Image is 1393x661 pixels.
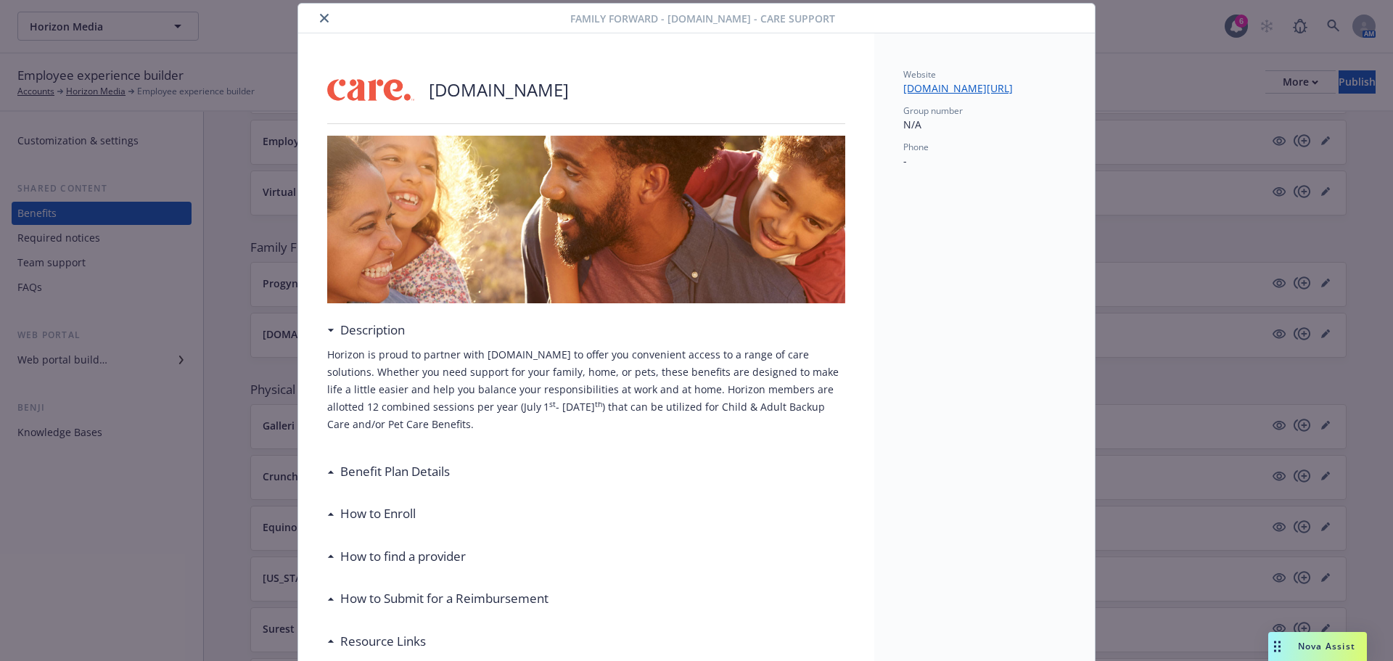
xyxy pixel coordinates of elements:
h3: Description [340,321,405,340]
span: Website [903,68,936,81]
span: Nova Assist [1298,640,1355,652]
img: banner [327,136,845,303]
h3: Resource Links [340,632,426,651]
img: Care.com [327,68,414,112]
span: Phone [903,141,929,153]
span: Family Forward - [DOMAIN_NAME] - Care Support [570,11,835,26]
div: How to find a provider [327,547,466,566]
sup: st [549,399,556,409]
h3: How to Enroll [340,504,416,523]
sup: th [595,399,602,409]
p: N/A [903,117,1066,132]
div: Resource Links [327,632,426,651]
a: [DOMAIN_NAME][URL] [903,81,1024,95]
div: How to Submit for a Reimbursement [327,589,548,608]
h3: How to Submit for a Reimbursement [340,589,548,608]
p: - [903,153,1066,168]
h3: How to find a provider [340,547,466,566]
button: Nova Assist [1268,632,1367,661]
span: Group number [903,104,963,117]
p: Horizon is proud to partner with [DOMAIN_NAME] to offer you convenient access to a range of care ... [327,346,845,433]
div: Description [327,321,405,340]
div: Drag to move [1268,632,1286,661]
p: [DOMAIN_NAME] [429,78,569,102]
button: close [316,9,333,27]
div: Benefit Plan Details [327,462,450,481]
h3: Benefit Plan Details [340,462,450,481]
div: How to Enroll [327,504,416,523]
